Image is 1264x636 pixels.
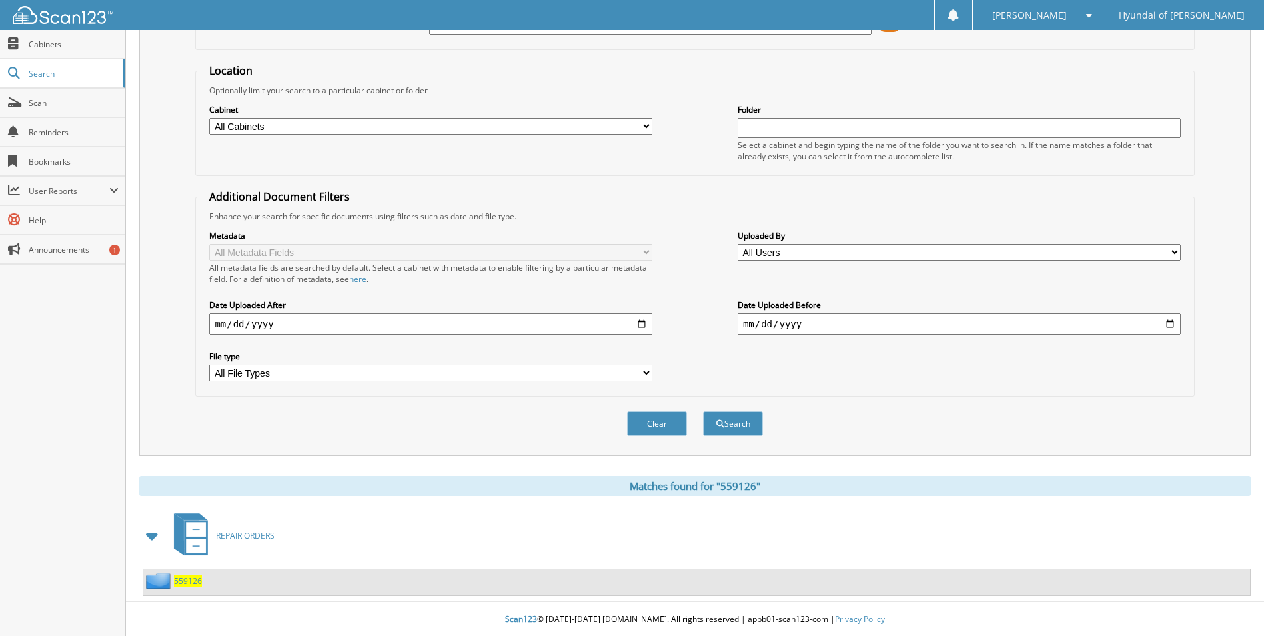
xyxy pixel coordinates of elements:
span: Cabinets [29,39,119,50]
div: Matches found for "559126" [139,476,1251,496]
span: User Reports [29,185,109,197]
a: REPAIR ORDERS [166,509,275,562]
img: scan123-logo-white.svg [13,6,113,24]
label: Folder [738,104,1181,115]
label: Uploaded By [738,230,1181,241]
span: Scan [29,97,119,109]
button: Clear [627,411,687,436]
div: All metadata fields are searched by default. Select a cabinet with metadata to enable filtering b... [209,262,652,285]
div: 1 [109,245,120,255]
button: Search [703,411,763,436]
div: Optionally limit your search to a particular cabinet or folder [203,85,1187,96]
div: Select a cabinet and begin typing the name of the folder you want to search in. If the name match... [738,139,1181,162]
a: Privacy Policy [835,613,885,625]
span: Scan123 [505,613,537,625]
span: Search [29,68,117,79]
span: Reminders [29,127,119,138]
label: Cabinet [209,104,652,115]
span: REPAIR ORDERS [216,530,275,541]
input: end [738,313,1181,335]
a: here [349,273,366,285]
span: Help [29,215,119,226]
span: [PERSON_NAME] [992,11,1067,19]
span: Hyundai of [PERSON_NAME] [1119,11,1245,19]
div: Enhance your search for specific documents using filters such as date and file type. [203,211,1187,222]
span: Bookmarks [29,156,119,167]
span: Announcements [29,244,119,255]
img: folder2.png [146,573,174,589]
label: Metadata [209,230,652,241]
input: start [209,313,652,335]
a: 559126 [174,575,202,587]
label: File type [209,351,652,362]
legend: Additional Document Filters [203,189,356,204]
label: Date Uploaded After [209,299,652,311]
legend: Location [203,63,259,78]
div: © [DATE]-[DATE] [DOMAIN_NAME]. All rights reserved | appb01-scan123-com | [126,603,1264,636]
label: Date Uploaded Before [738,299,1181,311]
